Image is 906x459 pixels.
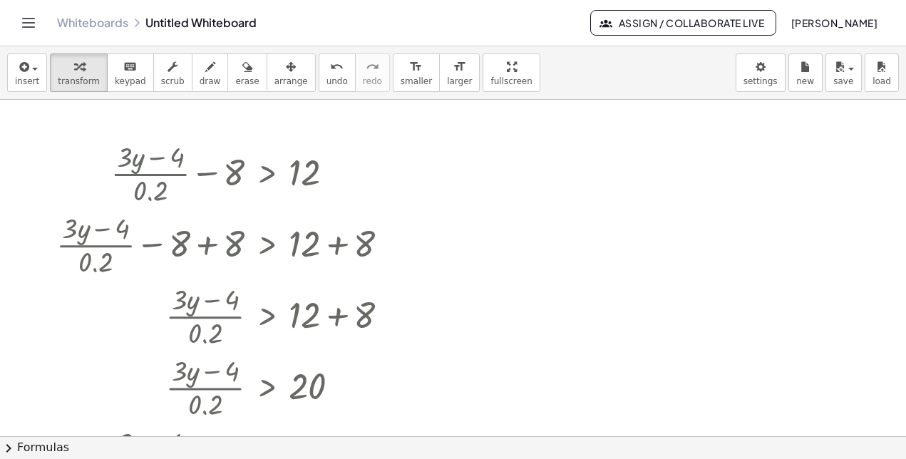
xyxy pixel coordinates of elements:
button: save [825,53,862,92]
span: load [872,76,891,86]
i: format_size [409,58,423,76]
span: [PERSON_NAME] [791,16,877,29]
span: keypad [115,76,146,86]
span: transform [58,76,100,86]
i: keyboard [123,58,137,76]
button: settings [736,53,786,92]
span: Assign / Collaborate Live [602,16,764,29]
span: new [796,76,814,86]
span: draw [200,76,221,86]
span: settings [743,76,778,86]
button: load [865,53,899,92]
button: fullscreen [483,53,540,92]
span: undo [326,76,348,86]
button: transform [50,53,108,92]
button: erase [227,53,267,92]
button: draw [192,53,229,92]
i: format_size [453,58,466,76]
button: keyboardkeypad [107,53,154,92]
button: format_sizelarger [439,53,480,92]
button: new [788,53,823,92]
button: scrub [153,53,192,92]
span: redo [363,76,382,86]
button: [PERSON_NAME] [779,10,889,36]
span: save [833,76,853,86]
i: redo [366,58,379,76]
button: arrange [267,53,316,92]
span: erase [235,76,259,86]
span: fullscreen [490,76,532,86]
button: redoredo [355,53,390,92]
i: undo [330,58,344,76]
button: Toggle navigation [17,11,40,34]
button: Assign / Collaborate Live [590,10,776,36]
span: scrub [161,76,185,86]
span: insert [15,76,39,86]
button: insert [7,53,47,92]
span: larger [447,76,472,86]
span: arrange [274,76,308,86]
button: format_sizesmaller [393,53,440,92]
span: smaller [401,76,432,86]
a: Whiteboards [57,16,128,30]
button: undoundo [319,53,356,92]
